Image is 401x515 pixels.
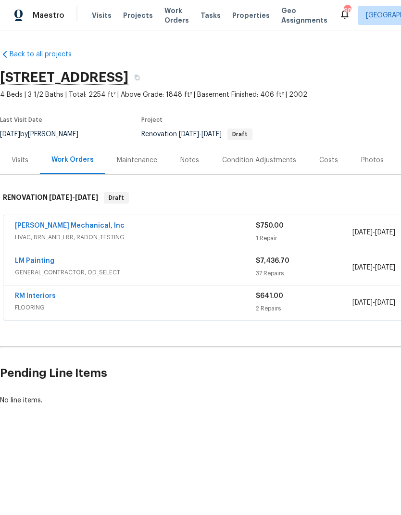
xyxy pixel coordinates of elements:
[256,269,352,278] div: 37 Repairs
[352,263,395,272] span: -
[375,264,395,271] span: [DATE]
[352,264,373,271] span: [DATE]
[256,233,352,243] div: 1 Repair
[51,155,94,165] div: Work Orders
[49,194,98,201] span: -
[228,131,251,137] span: Draft
[15,268,256,277] span: GENERAL_CONTRACTOR, OD_SELECT
[49,194,72,201] span: [DATE]
[256,257,289,264] span: $7,436.70
[12,155,28,165] div: Visits
[179,131,199,138] span: [DATE]
[200,12,221,19] span: Tasks
[232,11,270,20] span: Properties
[256,222,284,229] span: $750.00
[92,11,112,20] span: Visits
[3,192,98,204] h6: RENOVATION
[179,131,222,138] span: -
[361,155,384,165] div: Photos
[123,11,153,20] span: Projects
[15,257,54,264] a: LM Painting
[222,155,296,165] div: Condition Adjustments
[201,131,222,138] span: [DATE]
[117,155,157,165] div: Maintenance
[105,193,128,203] span: Draft
[15,232,256,242] span: HVAC, BRN_AND_LRR, RADON_TESTING
[15,303,256,312] span: FLOORING
[141,131,252,138] span: Renovation
[180,155,199,165] div: Notes
[281,6,327,25] span: Geo Assignments
[128,69,146,86] button: Copy Address
[15,222,125,229] a: [PERSON_NAME] Mechanical, Inc
[256,304,352,313] div: 2 Repairs
[319,155,338,165] div: Costs
[256,293,283,299] span: $641.00
[75,194,98,201] span: [DATE]
[344,6,351,15] div: 98
[164,6,189,25] span: Work Orders
[352,229,373,236] span: [DATE]
[352,228,395,237] span: -
[141,117,163,123] span: Project
[352,298,395,308] span: -
[33,11,64,20] span: Maestro
[375,299,395,306] span: [DATE]
[375,229,395,236] span: [DATE]
[15,293,56,299] a: RM Interiors
[352,299,373,306] span: [DATE]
